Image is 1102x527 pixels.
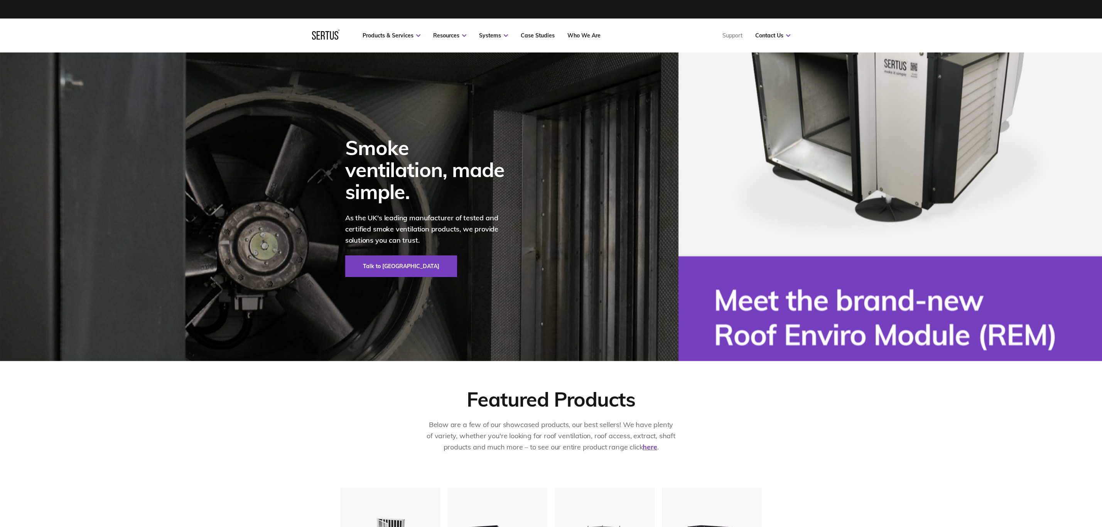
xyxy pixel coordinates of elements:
[467,387,635,412] div: Featured Products
[345,213,515,246] p: As the UK's leading manufacturer of tested and certified smoke ventilation products, we provide s...
[426,419,677,453] p: Below are a few of our showcased products, our best sellers! We have plenty of variety, whether y...
[345,255,457,277] a: Talk to [GEOGRAPHIC_DATA]
[722,32,743,39] a: Support
[345,137,515,203] div: Smoke ventilation, made simple.
[479,32,508,39] a: Systems
[643,443,657,451] a: here
[521,32,555,39] a: Case Studies
[363,32,420,39] a: Products & Services
[567,32,601,39] a: Who We Are
[755,32,790,39] a: Contact Us
[433,32,466,39] a: Resources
